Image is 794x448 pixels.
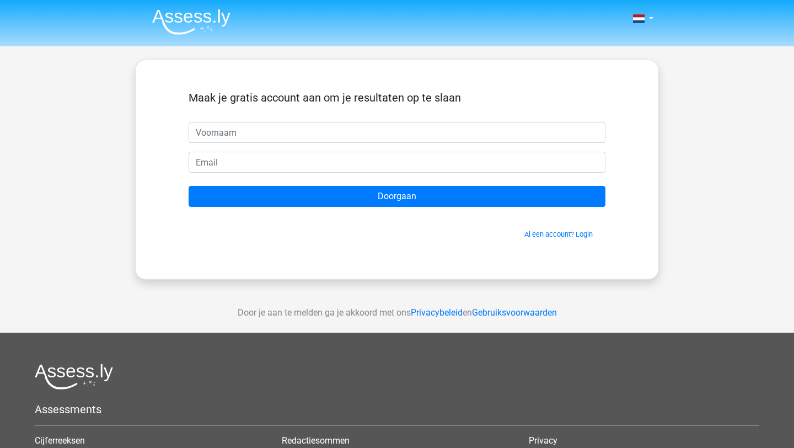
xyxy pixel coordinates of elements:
h5: Maak je gratis account aan om je resultaten op te slaan [189,91,605,104]
input: Doorgaan [189,186,605,207]
a: Privacy [529,435,557,446]
a: Al een account? Login [524,230,593,238]
h5: Assessments [35,403,759,416]
a: Privacybeleid [411,307,463,318]
a: Gebruiksvoorwaarden [472,307,557,318]
img: Assessly logo [35,364,113,390]
a: Redactiesommen [282,435,350,446]
input: Email [189,152,605,173]
input: Voornaam [189,122,605,143]
a: Cijferreeksen [35,435,85,446]
img: Assessly [152,9,230,35]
